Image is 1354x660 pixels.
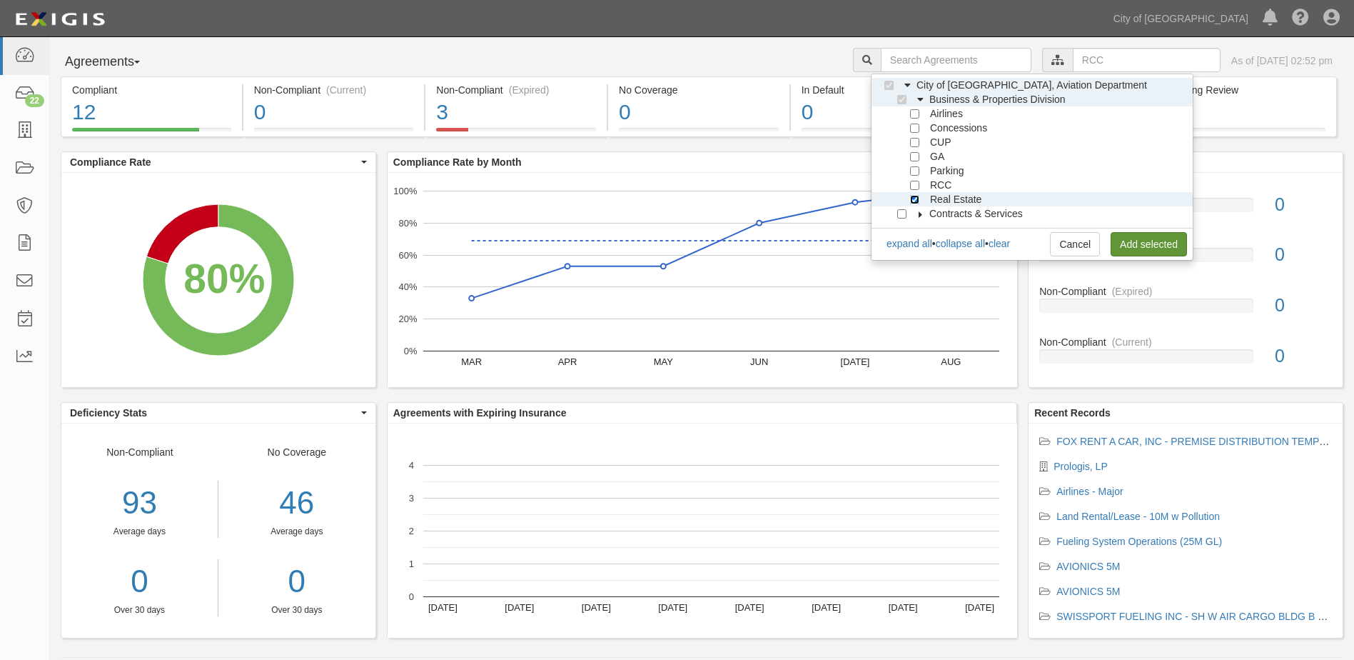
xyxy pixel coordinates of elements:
svg: A chart. [388,424,1017,638]
text: [DATE] [505,602,534,613]
div: Average days [61,526,218,538]
text: AUG [941,356,961,367]
span: CUP [930,136,951,148]
text: MAR [461,356,482,367]
div: 0 [1264,344,1343,369]
a: Non-Compliant(Expired)3 [425,128,607,139]
div: Compliant [72,83,231,97]
div: 1 [1166,97,1325,128]
text: [DATE] [658,602,687,613]
text: [DATE] [735,602,764,613]
text: 2 [409,526,414,536]
input: RCC [1073,48,1221,72]
button: Agreements [61,48,168,76]
div: Non-Compliant (Current) [254,83,414,97]
text: [DATE] [812,602,841,613]
a: collapse all [936,238,985,249]
div: 46 [229,481,365,526]
text: [DATE] [965,602,994,613]
span: Real Estate [930,194,981,205]
a: clear [989,238,1010,249]
a: Non-Compliant(Current)0 [1039,335,1332,375]
div: 3 [436,97,596,128]
i: Help Center - Complianz [1292,10,1309,27]
a: AVIONICS 5M [1056,561,1120,572]
div: Non-Compliant [1029,335,1343,349]
div: In Default [802,83,961,97]
div: 80% [183,250,265,308]
a: Non-Compliant(Expired)0 [1039,284,1332,335]
div: (Current) [326,83,366,97]
a: Non-Compliant(Current)0 [243,128,425,139]
text: JUN [750,356,768,367]
div: 0 [254,97,414,128]
div: No Coverage [619,83,779,97]
a: Pending Review1 [1156,128,1337,139]
text: 3 [409,493,414,504]
text: [DATE] [582,602,611,613]
div: Non-Compliant [1029,284,1343,299]
div: Non-Compliant (Expired) [436,83,596,97]
b: Recent Records [1034,407,1111,419]
a: Cancel [1050,232,1100,256]
input: Search Agreements [881,48,1031,72]
a: City of [GEOGRAPHIC_DATA] [1106,4,1256,33]
span: Deficiency Stats [70,406,358,420]
div: 0 [1264,293,1343,319]
text: 60% [398,249,417,260]
div: No Coverage [218,445,375,616]
text: 20% [398,314,417,324]
div: 93 [61,481,218,526]
a: 0 [61,559,218,604]
text: APR [557,356,577,367]
span: Contracts & Services [929,208,1023,219]
img: logo-5460c22ac91f19d4615b14bd174203de0afe785f0fc80cf4dbbc73dc1793850b.png [11,6,109,32]
text: 80% [398,218,417,229]
a: 0 [229,559,365,604]
a: Fueling System Operations (25M GL) [1056,536,1222,547]
text: 0 [409,591,414,602]
a: expand all [886,238,932,249]
svg: A chart. [388,173,1017,387]
div: As of [DATE] 02:52 pm [1231,54,1333,68]
a: AVIONICS 5M [1056,586,1120,597]
text: 0% [403,346,417,356]
span: Compliance Rate [70,155,358,169]
text: 1 [409,559,414,569]
div: 0 [619,97,779,128]
a: Compliant12 [61,128,242,139]
button: Compliance Rate [61,152,375,172]
span: RCC [930,179,951,191]
b: Agreements with Expiring Insurance [393,407,567,419]
div: 0 [802,97,961,128]
text: 100% [393,186,418,196]
div: (Current) [1112,335,1152,349]
div: • • [886,236,1010,251]
div: 12 [72,97,231,128]
text: [DATE] [888,602,917,613]
svg: A chart. [61,173,375,387]
span: Business & Properties Division [929,94,1066,105]
text: 40% [398,281,417,292]
a: Add selected [1111,232,1187,256]
text: [DATE] [428,602,458,613]
div: 22 [25,94,44,107]
span: Parking [930,165,964,176]
div: (Expired) [509,83,550,97]
span: GA [930,151,944,162]
text: [DATE] [840,356,869,367]
div: (Expired) [1112,284,1153,299]
div: Over 30 days [229,604,365,616]
div: Average days [229,526,365,538]
a: Prologis, LP [1054,461,1107,472]
a: In Default0 [1039,234,1332,284]
text: MAY [653,356,673,367]
text: 4 [409,460,414,471]
span: Concessions [930,122,987,134]
div: Pending Review [1166,83,1325,97]
div: 0 [1264,192,1343,218]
